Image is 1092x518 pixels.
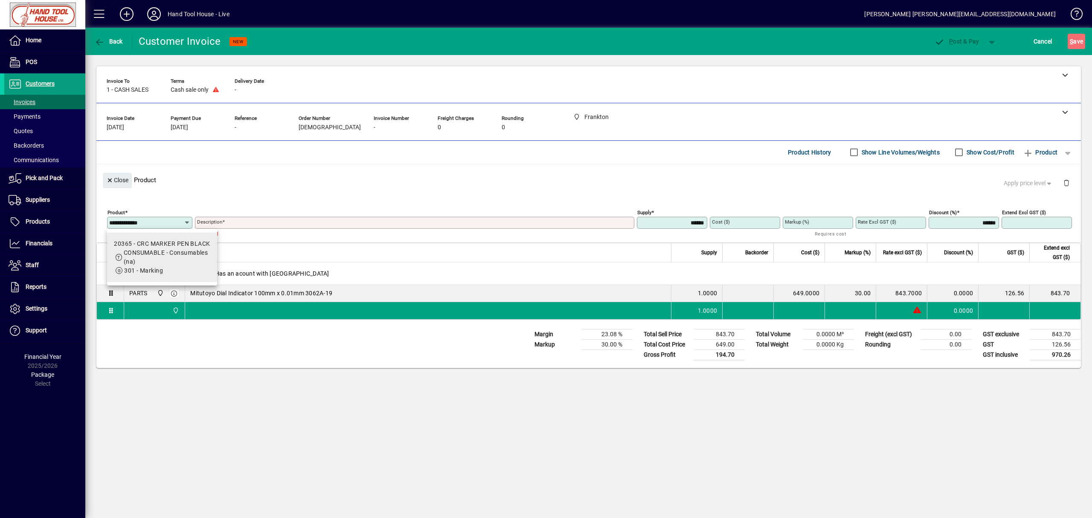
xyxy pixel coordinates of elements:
td: Freight (excl GST) [861,329,921,339]
span: Backorder [745,248,768,257]
td: 126.56 [978,285,1029,302]
span: S [1070,38,1073,45]
span: [DATE] [107,124,124,131]
td: Total Sell Price [639,329,694,339]
span: Home [26,37,41,44]
span: Backorders [9,142,44,149]
td: Markup [530,339,581,349]
td: Rounding [861,339,921,349]
a: Quotes [4,124,85,138]
button: Close [103,173,132,188]
a: Settings [4,298,85,320]
a: Support [4,320,85,341]
button: Profile [140,6,168,22]
td: GST exclusive [979,329,1030,339]
span: Frankton [170,306,180,315]
div: [PERSON_NAME] [PERSON_NAME][EMAIL_ADDRESS][DOMAIN_NAME] [864,7,1056,21]
span: Back [94,38,123,45]
span: Product History [788,146,831,159]
mat-option: 20365 - CRC MARKER PEN BLACK [107,233,217,282]
span: Settings [26,305,47,312]
span: Suppliers [26,196,50,203]
td: 30.00 % [581,339,633,349]
a: Home [4,30,85,51]
td: Total Cost Price [639,339,694,349]
mat-label: Cost ($) [712,219,730,225]
a: Reports [4,276,85,298]
mat-label: Supply [637,209,651,215]
span: ave [1070,35,1083,48]
td: 30.00 [825,285,876,302]
mat-hint: Requires cost [815,229,846,239]
td: GST [979,339,1030,349]
span: Supply [701,248,717,257]
button: Add [113,6,140,22]
span: Products [26,218,50,225]
span: Quotes [9,128,33,134]
a: Payments [4,109,85,124]
span: Extend excl GST ($) [1035,243,1070,262]
mat-label: Discount (%) [929,209,957,215]
span: Discount (%) [944,248,973,257]
td: 194.70 [694,349,745,360]
span: - [235,124,236,131]
span: Rate excl GST ($) [883,248,922,257]
span: Frankton [155,288,165,298]
td: 843.70 [694,329,745,339]
span: 1.0000 [698,306,717,315]
span: P [949,38,953,45]
button: Back [92,34,125,49]
a: Products [4,211,85,233]
div: PARTS [129,289,147,297]
app-page-header-button: Delete [1056,179,1077,186]
mat-label: Product [107,209,125,215]
mat-label: Description [197,219,222,225]
span: Markup (%) [845,248,871,257]
span: Reports [26,283,46,290]
span: Cash sale only [171,87,209,93]
span: Support [26,327,47,334]
span: 1.0000 [698,289,717,297]
td: 0.0000 Kg [803,339,854,349]
button: Post & Pay [930,34,984,49]
span: 0 [438,124,441,131]
span: Communications [9,157,59,163]
td: Gross Profit [639,349,694,360]
span: 301 - Marking [124,267,163,274]
span: Customers [26,80,55,87]
a: Communications [4,153,85,167]
a: Staff [4,255,85,276]
td: 970.26 [1030,349,1081,360]
td: 843.70 [1030,329,1081,339]
td: 649.0000 [773,285,825,302]
td: 0.00 [921,329,972,339]
div: Product [96,164,1081,195]
td: Total Weight [752,339,803,349]
td: 0.0000 [927,285,978,302]
a: Financials [4,233,85,254]
mat-label: Rate excl GST ($) [858,219,896,225]
label: Show Line Volumes/Weights [860,148,940,157]
app-page-header-button: Close [101,176,134,184]
span: GST ($) [1007,248,1024,257]
span: Invoices [9,99,35,105]
span: 1 - CASH SALES [107,87,148,93]
span: Payments [9,113,41,120]
button: Apply price level [1000,175,1057,191]
span: [DEMOGRAPHIC_DATA] [299,124,361,131]
app-page-header-button: Back [85,34,132,49]
td: 126.56 [1030,339,1081,349]
td: Total Volume [752,329,803,339]
div: 843.7000 [881,289,922,297]
button: Save [1068,34,1085,49]
span: Apply price level [1004,179,1053,188]
mat-error: Required [197,229,627,238]
span: ost & Pay [935,38,979,45]
span: [DATE] [171,124,188,131]
td: GST inclusive [979,349,1030,360]
div: Hand Tool House - Live [168,7,229,21]
a: Pick and Pack [4,168,85,189]
span: - [374,124,375,131]
td: 0.0000 M³ [803,329,854,339]
td: 0.00 [921,339,972,349]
